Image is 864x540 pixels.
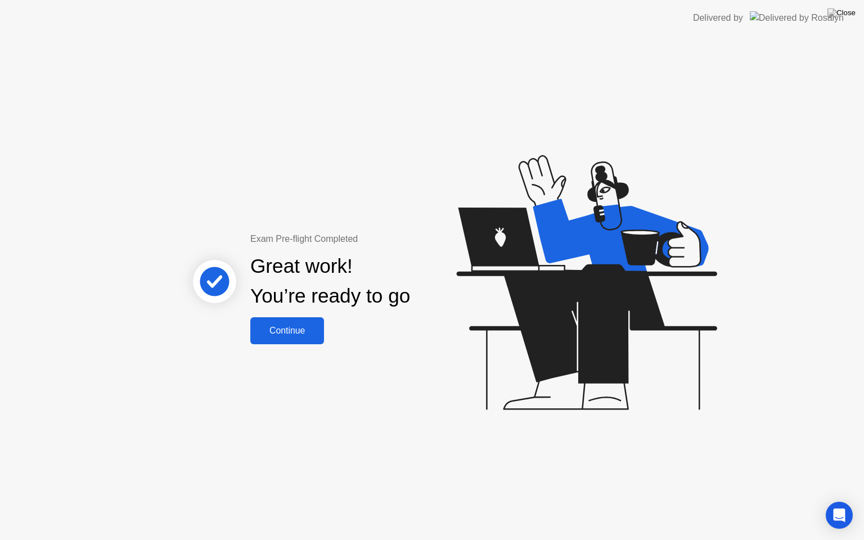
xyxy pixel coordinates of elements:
[827,8,856,17] img: Close
[750,11,844,24] img: Delivered by Rosalyn
[826,502,853,529] div: Open Intercom Messenger
[250,232,483,246] div: Exam Pre-flight Completed
[250,251,410,311] div: Great work! You’re ready to go
[250,317,324,344] button: Continue
[254,326,321,336] div: Continue
[693,11,743,25] div: Delivered by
